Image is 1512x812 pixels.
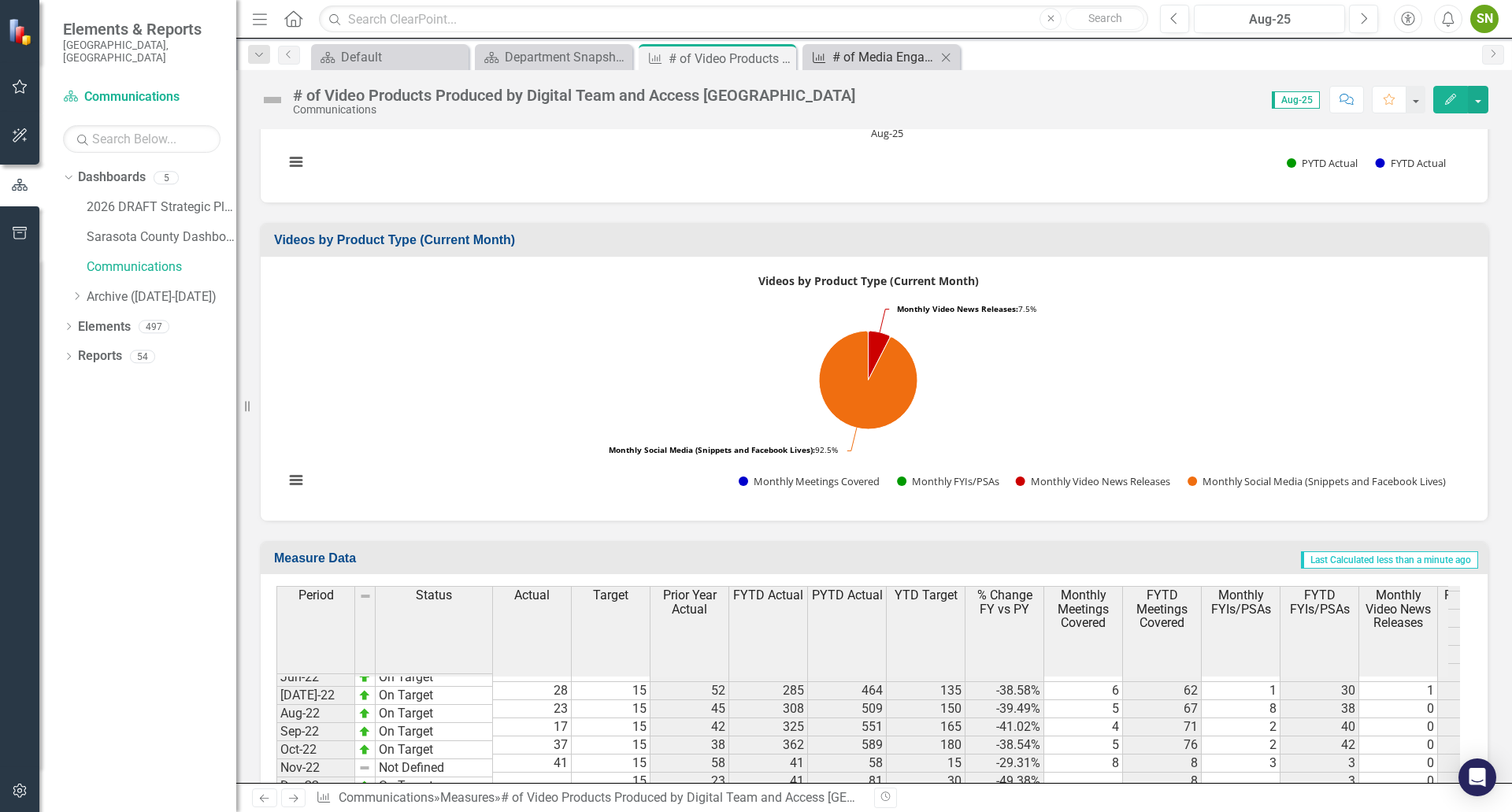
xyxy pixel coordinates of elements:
[440,790,495,805] a: Measures
[650,700,729,718] td: 45
[276,669,355,687] td: Jun-22
[276,777,355,795] td: Dec-22
[609,444,815,455] tspan: Monthly Social Media (Snippets and Facebook Lives):
[63,39,220,65] small: [GEOGRAPHIC_DATA], [GEOGRAPHIC_DATA]
[376,723,493,741] td: On Target
[1123,736,1202,755] td: 76
[63,88,220,106] a: Communications
[572,755,650,773] td: 15
[1359,682,1438,700] td: 1
[376,741,493,759] td: On Target
[63,125,220,153] input: Search Below...
[358,762,371,774] img: 8DAGhfEEPCf229AAAAAElFTkSuQmCC
[87,288,236,306] a: Archive ([DATE]-[DATE])
[808,682,887,700] td: 464
[1044,736,1123,755] td: 5
[897,474,999,488] button: Show Monthly FYIs/PSAs
[897,303,1018,314] tspan: Monthly Video News Releases:
[1044,755,1123,773] td: 8
[868,331,889,380] path: Monthly Video News Releases, 4.
[276,723,355,741] td: Sep-22
[729,682,808,700] td: 285
[274,551,653,565] h3: Measure Data
[871,126,903,140] text: Aug-25
[1470,5,1499,33] div: SN
[1287,156,1358,170] button: Show PYTD Actual
[1359,773,1438,791] td: 0
[479,47,628,67] a: Department Snapshot
[729,718,808,736] td: 325
[572,773,650,791] td: 15
[1123,755,1202,773] td: 8
[1047,588,1119,630] span: Monthly Meetings Covered
[895,588,958,603] span: YTD Target
[808,773,887,791] td: 81
[650,755,729,773] td: 58
[572,736,650,755] td: 15
[733,588,803,603] span: FYTD Actual
[358,671,371,684] img: zOikAAAAAElFTkSuQmCC
[729,700,808,718] td: 308
[87,258,236,276] a: Communications
[315,47,465,67] a: Default
[1280,718,1359,736] td: 40
[493,718,572,736] td: 17
[650,773,729,791] td: 23
[358,689,371,702] img: zOikAAAAAElFTkSuQmCC
[87,198,236,217] a: 2026 DRAFT Strategic Plan
[887,682,965,700] td: 135
[808,700,887,718] td: 509
[285,151,307,173] button: View chart menu, Chart
[832,47,936,67] div: # of Media Engagements (RTQs, Pitches, Corrections)
[1123,682,1202,700] td: 62
[78,347,122,365] a: Reports
[1088,12,1122,24] span: Search
[130,350,155,363] div: 54
[493,736,572,755] td: 37
[806,47,936,67] a: # of Media Engagements (RTQs, Pitches, Corrections)
[965,755,1044,773] td: -29.31%
[965,718,1044,736] td: -41.02%
[1280,682,1359,700] td: 30
[276,705,355,723] td: Aug-22
[812,588,883,603] span: PYTD Actual
[1280,755,1359,773] td: 3
[1359,736,1438,755] td: 0
[285,469,307,491] button: View chart menu, Videos by Product Type (Current Month)
[650,736,729,755] td: 38
[376,777,493,795] td: On Target
[316,789,862,807] div: » »
[1044,718,1123,736] td: 4
[1044,682,1123,700] td: 6
[808,718,887,736] td: 551
[78,318,131,336] a: Elements
[376,669,493,687] td: On Target
[1188,474,1446,488] button: Show Monthly Social Media (Snippets and Facebook Lives)
[965,700,1044,718] td: -39.49%
[501,790,947,805] div: # of Video Products Produced by Digital Team and Access [GEOGRAPHIC_DATA]
[593,588,628,603] span: Target
[1359,700,1438,718] td: 0
[1280,736,1359,755] td: 42
[965,736,1044,755] td: -38.54%
[965,682,1044,700] td: -38.58%
[1301,551,1478,569] span: Last Calculated less than a minute ago
[887,700,965,718] td: 150
[650,718,729,736] td: 42
[416,588,452,603] span: Status
[1359,755,1438,773] td: 0
[1362,588,1434,630] span: Monthly Video News Releases
[739,474,880,488] button: Show Monthly Meetings Covered
[274,233,1480,247] h3: Videos by Product Type (Current Month)
[897,303,1036,314] text: 7.5%
[965,773,1044,791] td: -49.38%
[493,755,572,773] td: 41
[276,269,1472,505] div: Videos by Product Type (Current Month). Highcharts interactive chart.
[1065,8,1144,30] button: Search
[1272,91,1320,109] span: Aug-25
[572,718,650,736] td: 15
[87,228,236,247] a: Sarasota County Dashboard
[298,588,334,603] span: Period
[1123,700,1202,718] td: 67
[729,755,808,773] td: 41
